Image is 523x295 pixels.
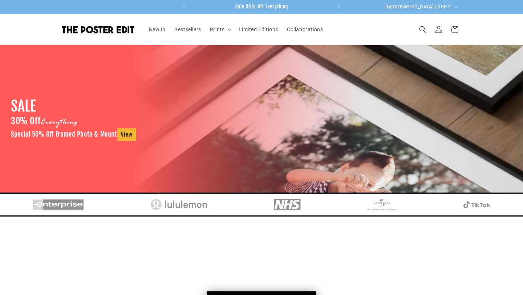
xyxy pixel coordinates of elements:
[40,117,78,128] span: Everything
[170,22,206,37] a: Bestsellers
[11,97,36,116] h1: SALE
[62,26,134,33] img: The Poster Edit
[59,23,137,36] a: The Poster Edit
[11,116,78,128] h2: 30% Off
[11,128,136,141] h3: Special 50% Off Framed Photo & Mount
[283,22,327,37] a: Collaborations
[287,26,323,33] span: Collaborations
[145,22,170,37] a: New In
[385,3,451,11] span: [GEOGRAPHIC_DATA] | GBP £
[206,22,235,37] summary: Prints
[235,4,288,9] span: Sale 30% Off Everything
[117,128,136,141] a: View
[239,26,278,33] span: Limited Editions
[174,26,201,33] span: Bestsellers
[149,26,166,33] span: New In
[234,22,283,37] a: Limited Editions
[415,21,431,37] summary: Search
[210,26,225,33] span: Prints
